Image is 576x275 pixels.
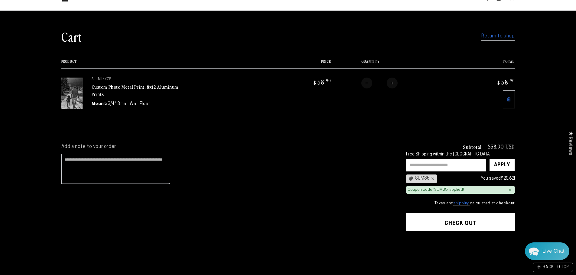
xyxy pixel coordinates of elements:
[372,78,387,88] input: Quantity for Custom Photo Metal Print, 8x12 Aluminum Prints
[461,59,515,68] th: Total
[406,200,515,206] small: Taxes and calculated at checkout
[494,159,510,171] div: Apply
[525,242,569,260] div: Chat widget toggle
[481,32,515,41] a: Return to shop
[453,201,470,206] a: shipping
[488,144,515,149] p: $58.90 USD
[440,175,515,182] div: You saved !
[406,152,515,157] div: Free Shipping within the [GEOGRAPHIC_DATA]
[61,78,83,109] img: 8"x12" Rectangle White Glossy Aluminyzed Photo
[509,78,515,83] sup: .90
[565,126,576,160] div: Click to open Judge.me floating reviews tab
[108,101,150,107] dd: 3/4" Small Wall Float
[496,78,515,86] bdi: 58
[501,176,514,181] span: $20.62
[406,243,515,256] iframe: PayPal-paypal
[463,144,482,149] h3: Subtotal
[277,59,331,68] th: Price
[61,29,82,44] h1: Cart
[325,78,331,83] sup: .90
[497,80,500,86] span: $
[542,242,565,260] div: Contact Us Directly
[92,101,108,107] dt: Mount:
[406,174,437,183] div: SUM35
[509,187,512,192] div: ×
[503,90,515,108] a: Remove 8"x12" Rectangle White Glossy Aluminyzed Photo
[61,144,394,150] label: Add a note to your order
[61,59,278,68] th: Product
[406,213,515,231] button: Check out
[408,187,464,193] div: Coupon code 'SUM35' applied!
[313,78,331,86] bdi: 58
[92,78,182,81] p: aluminyze
[331,59,461,68] th: Quantity
[314,80,316,86] span: $
[430,176,434,181] div: ×
[92,83,178,98] a: Custom Photo Metal Print, 8x12 Aluminum Prints
[543,265,569,270] span: BACK TO TOP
